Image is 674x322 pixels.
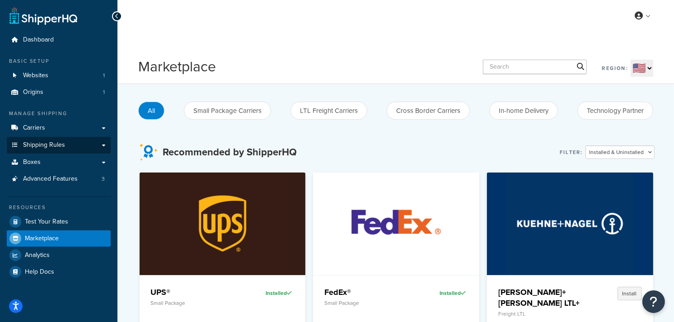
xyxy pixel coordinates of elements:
p: Small Package [324,300,410,306]
span: Origins [23,89,43,96]
a: Test Your Rates [7,214,111,230]
button: Small Package Carriers [184,102,271,120]
h4: UPS® [151,287,237,298]
li: Advanced Features [7,171,111,187]
a: Boxes [7,154,111,171]
div: Installed [243,287,294,299]
button: In-home Delivery [489,102,558,120]
span: 1 [103,72,105,79]
span: Test Your Rates [25,218,68,226]
div: Installed [417,287,468,299]
span: Marketplace [25,235,59,243]
label: Filter: [560,146,583,159]
a: Marketplace [7,230,111,247]
span: 3 [102,175,105,183]
h3: Recommended by ShipperHQ [163,147,297,158]
span: Websites [23,72,48,79]
li: Origins [7,84,111,101]
span: 1 [103,89,105,96]
label: Region: [602,62,628,75]
img: Kuehne+Nagel LTL+ [506,173,634,275]
a: Carriers [7,120,111,136]
input: Search [483,60,587,74]
span: Dashboard [23,36,54,44]
h4: FedEx® [324,287,410,298]
button: All [138,102,164,120]
li: Websites [7,67,111,84]
div: Manage Shipping [7,110,111,117]
a: Dashboard [7,32,111,48]
h1: Marketplace [138,56,216,77]
span: Carriers [23,124,45,132]
span: Help Docs [25,268,54,276]
h4: [PERSON_NAME]+[PERSON_NAME] LTL+ [498,287,584,308]
a: Analytics [7,247,111,263]
p: Small Package [151,300,237,306]
button: Technology Partner [577,102,653,120]
button: Open Resource Center [642,290,665,313]
div: Resources [7,204,111,211]
a: Shipping Rules [7,137,111,154]
a: Origins1 [7,84,111,101]
div: Basic Setup [7,57,111,65]
img: FedEx® [332,173,460,275]
a: Help Docs [7,264,111,280]
a: Websites1 [7,67,111,84]
span: Advanced Features [23,175,78,183]
span: Shipping Rules [23,141,65,149]
button: Cross Border Carriers [387,102,470,120]
span: Analytics [25,252,50,259]
span: Boxes [23,159,41,166]
button: LTL Freight Carriers [290,102,367,120]
p: Freight LTL [498,311,584,317]
a: Advanced Features3 [7,171,111,187]
img: UPS® [159,173,286,275]
button: Install [618,287,642,300]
